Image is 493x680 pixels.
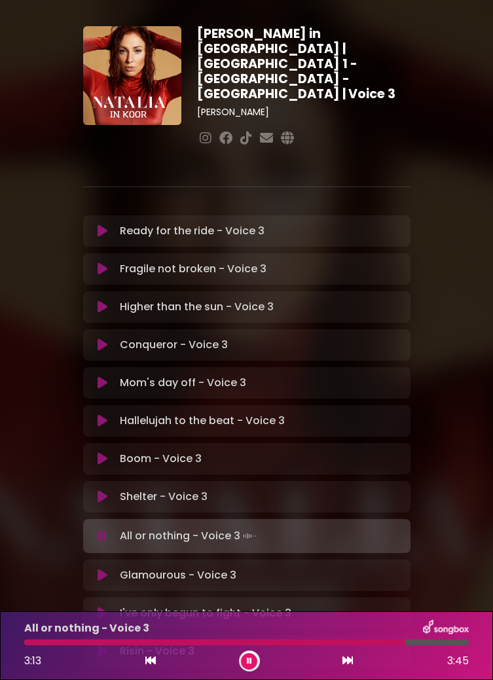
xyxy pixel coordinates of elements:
[240,527,259,545] img: waveform4.gif
[423,620,469,637] img: songbox-logo-white.png
[120,605,291,621] p: I've only begun to fight - Voice 3
[120,223,265,239] p: Ready for the ride - Voice 3
[120,261,266,277] p: Fragile not broken - Voice 3
[120,375,246,391] p: Mom's day off - Voice 3
[120,527,259,545] p: All or nothing - Voice 3
[24,620,149,636] p: All or nothing - Voice 3
[120,413,285,429] p: Hallelujah to the beat - Voice 3
[120,567,236,583] p: Glamourous - Voice 3
[24,653,41,668] span: 3:13
[120,299,274,315] p: Higher than the sun - Voice 3
[120,451,202,467] p: Boom - Voice 3
[120,337,228,353] p: Conqueror - Voice 3
[83,26,182,125] img: YTVS25JmS9CLUqXqkEhs
[197,107,410,118] h3: [PERSON_NAME]
[197,26,410,101] h1: [PERSON_NAME] in [GEOGRAPHIC_DATA] | [GEOGRAPHIC_DATA] 1 - [GEOGRAPHIC_DATA] - [GEOGRAPHIC_DATA] ...
[447,653,469,669] span: 3:45
[120,489,208,505] p: Shelter - Voice 3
